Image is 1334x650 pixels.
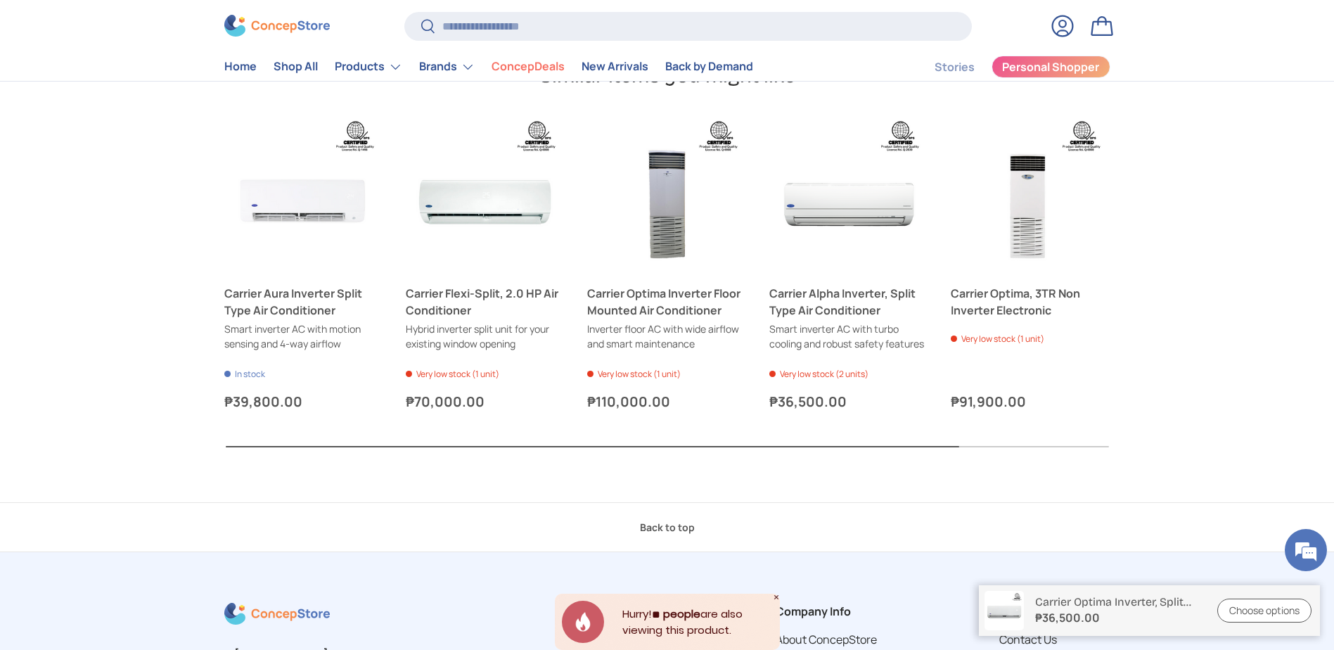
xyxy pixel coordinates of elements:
div: Chat with us now [73,79,236,97]
a: Personal Shopper [992,56,1110,78]
p: Carrier Optima Inverter, Split Type Air Conditioner [1035,595,1200,608]
a: Carrier Aura Inverter Split Type Air Conditioner [224,285,383,319]
span: We're online! [82,177,194,319]
a: Carrier Aura Inverter Split Type Air Conditioner [224,112,383,271]
a: ConcepDeals [492,53,565,81]
a: Carrier Alpha Inverter, Split Type Air Conditioner [769,112,928,271]
a: Back by Demand [665,53,753,81]
a: Carrier Flexi-Split, 2.0 HP Air Conditioner [406,112,565,271]
a: Carrier Optima Inverter Floor Mounted Air Conditioner [587,112,746,271]
div: Close [773,594,780,601]
img: ConcepStore [224,15,330,37]
strong: ₱36,500.00 [1035,609,1200,626]
a: Shop All [274,53,318,81]
a: New Arrivals [582,53,648,81]
a: Home [224,53,257,81]
a: Carrier Optima, 3TR Non Inverter Electronic [951,112,1110,271]
a: Carrier Optima Inverter Floor Mounted Air Conditioner [587,285,746,319]
summary: Products [326,53,411,81]
span: Personal Shopper [1002,62,1099,73]
a: Contact Us [999,632,1057,647]
a: About ConcepStore [776,632,877,647]
a: Carrier Alpha Inverter, Split Type Air Conditioner [769,285,928,319]
a: Choose options [1217,599,1311,623]
a: Stories [935,53,975,81]
div: Minimize live chat window [231,7,264,41]
nav: Primary [224,53,753,81]
a: Carrier Optima, 3TR Non Inverter Electronic [951,285,1110,319]
summary: Brands [411,53,483,81]
a: Carrier Flexi-Split, 2.0 HP Air Conditioner [406,285,565,319]
textarea: Type your message and hit 'Enter' [7,384,268,433]
nav: Secondary [901,53,1110,81]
